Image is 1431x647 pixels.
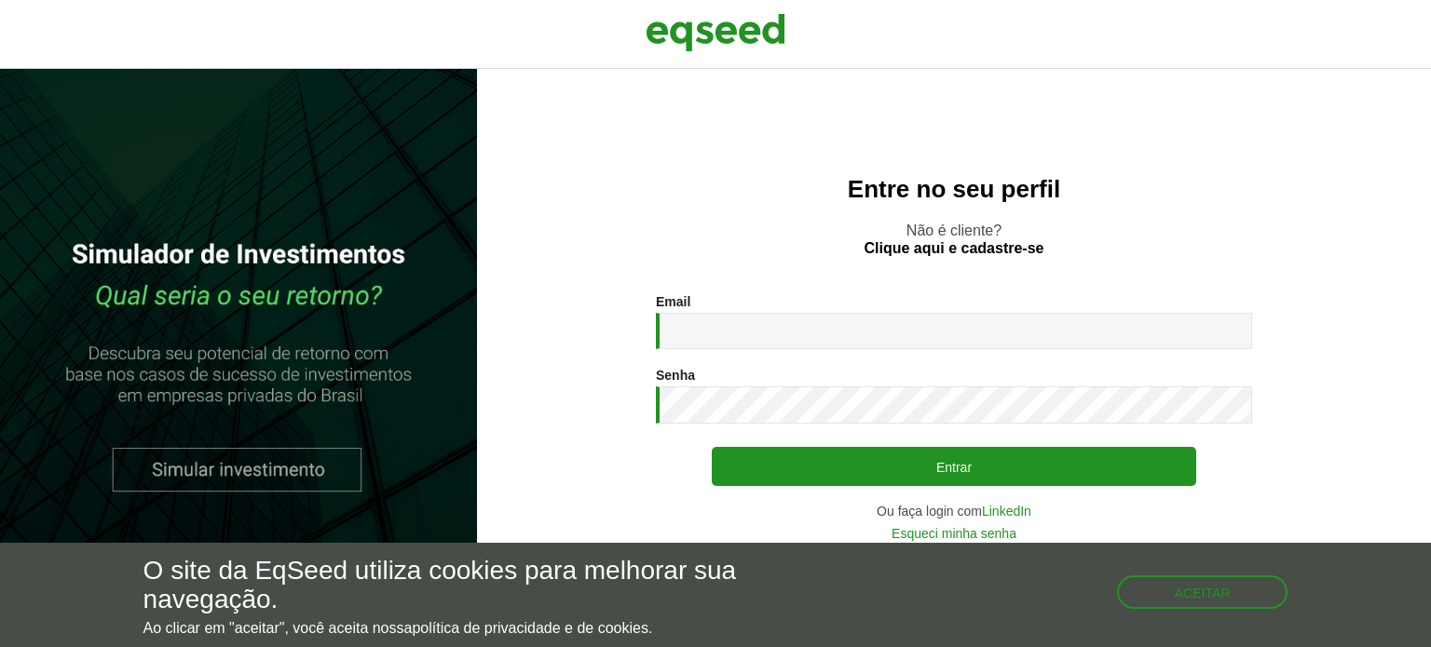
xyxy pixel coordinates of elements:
[1117,575,1288,609] button: Aceitar
[892,527,1016,540] a: Esqueci minha senha
[514,222,1394,257] p: Não é cliente?
[656,505,1252,518] div: Ou faça login com
[514,176,1394,203] h2: Entre no seu perfil
[412,621,648,636] a: política de privacidade e de cookies
[712,447,1196,486] button: Entrar
[143,557,830,614] h5: O site da EqSeed utiliza cookies para melhorar sua navegação.
[865,241,1044,256] a: Clique aqui e cadastre-se
[656,295,690,308] label: Email
[656,369,695,382] label: Senha
[646,9,785,56] img: EqSeed Logo
[143,619,830,637] p: Ao clicar em "aceitar", você aceita nossa .
[982,505,1031,518] a: LinkedIn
